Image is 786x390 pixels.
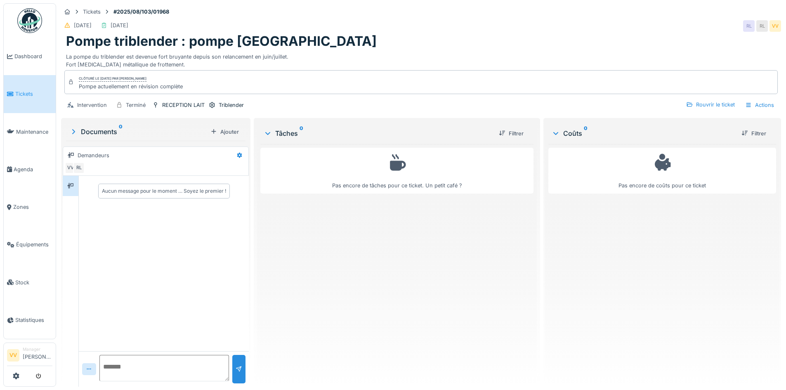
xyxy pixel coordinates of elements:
a: VV Manager[PERSON_NAME] [7,346,52,366]
img: Badge_color-CXgf-gQk.svg [17,8,42,33]
a: Tickets [4,75,56,113]
sup: 0 [584,128,588,138]
div: La pompe du triblender est devenue fort bruyante depuis son relancement en juin/juillet. Fort [ME... [66,50,776,69]
span: Agenda [14,165,52,173]
div: VV [65,162,76,174]
a: Agenda [4,151,56,188]
div: Aucun message pour le moment … Soyez le premier ! [102,187,226,195]
span: Tickets [15,90,52,98]
span: Stock [15,279,52,286]
div: Demandeurs [78,151,109,159]
a: Équipements [4,226,56,263]
a: Maintenance [4,113,56,151]
a: Stock [4,264,56,301]
span: Dashboard [14,52,52,60]
div: RL [73,162,85,174]
div: RL [743,20,755,32]
div: Intervention [77,101,107,109]
strong: #2025/08/103/01968 [110,8,172,16]
div: Coûts [552,128,735,138]
div: Filtrer [738,128,769,139]
div: Actions [741,99,778,111]
div: [DATE] [74,21,92,29]
span: Maintenance [16,128,52,136]
div: Ajouter [207,126,242,137]
sup: 0 [119,127,123,137]
span: Équipements [16,241,52,248]
div: VV [769,20,781,32]
div: Rouvrir le ticket [683,99,738,110]
a: Statistiques [4,301,56,339]
span: Statistiques [15,316,52,324]
h1: Pompe triblender : pompe [GEOGRAPHIC_DATA] [66,33,377,49]
div: Filtrer [496,128,527,139]
a: Zones [4,188,56,226]
li: VV [7,349,19,362]
div: Clôturé le [DATE] par [PERSON_NAME] [79,76,146,82]
div: RECEPTION LAIT [162,101,205,109]
div: Tâches [264,128,492,138]
div: Terminé [126,101,146,109]
div: Triblender [219,101,244,109]
li: [PERSON_NAME] [23,346,52,364]
div: Manager [23,346,52,352]
span: Zones [13,203,52,211]
div: Pas encore de coûts pour ce ticket [554,151,771,190]
div: Documents [69,127,207,137]
sup: 0 [300,128,303,138]
div: Tickets [83,8,101,16]
div: Pas encore de tâches pour ce ticket. Un petit café ? [266,151,528,190]
div: RL [756,20,768,32]
a: Dashboard [4,38,56,75]
div: Pompe actuellement en révision complète [79,83,183,90]
div: [DATE] [111,21,128,29]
